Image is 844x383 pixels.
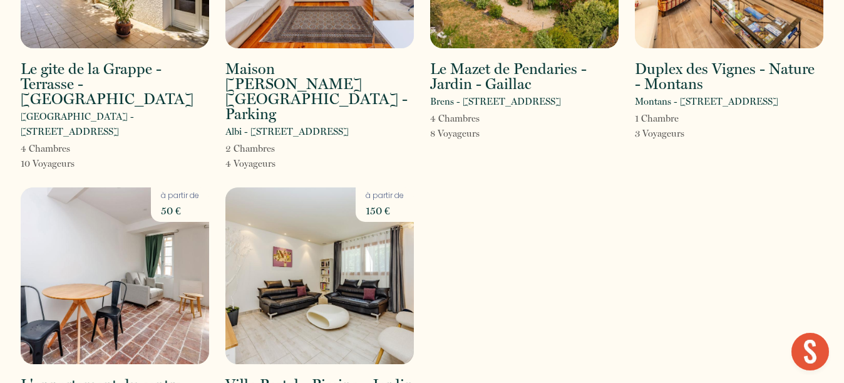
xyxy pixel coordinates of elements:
p: à partir de [366,190,404,202]
p: 4 Voyageur [225,156,275,171]
span: s [476,128,480,139]
p: [GEOGRAPHIC_DATA] - [STREET_ADDRESS] [21,109,209,139]
span: s [66,143,70,154]
p: 150 € [366,202,404,219]
p: Montans - [STREET_ADDRESS] [635,94,778,109]
span: s [681,128,684,139]
p: à partir de [161,190,199,202]
h2: Le gite de la Grappe - Terrasse - [GEOGRAPHIC_DATA] [21,61,209,107]
p: 1 Chambre [635,111,684,126]
img: rental-image [225,187,414,364]
p: Brens - [STREET_ADDRESS] [430,94,561,109]
span: s [271,143,275,154]
p: 10 Voyageur [21,156,75,171]
img: rental-image [21,187,209,364]
p: 3 Voyageur [635,126,684,141]
p: 4 Chambre [21,141,75,156]
p: 8 Voyageur [430,126,480,141]
div: Ouvrir le chat [791,333,829,370]
h2: Duplex des Vignes - Nature - Montans [635,61,823,92]
span: s [71,158,75,169]
p: 2 Chambre [225,141,275,156]
h2: Maison [PERSON_NAME][GEOGRAPHIC_DATA] - Parking [225,61,414,122]
p: 4 Chambre [430,111,480,126]
span: s [272,158,275,169]
p: Albi - [STREET_ADDRESS] [225,124,349,139]
h2: Le Mazet de Pendaries - Jardin - Gaillac [430,61,619,92]
span: s [476,113,480,124]
p: 50 € [161,202,199,219]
